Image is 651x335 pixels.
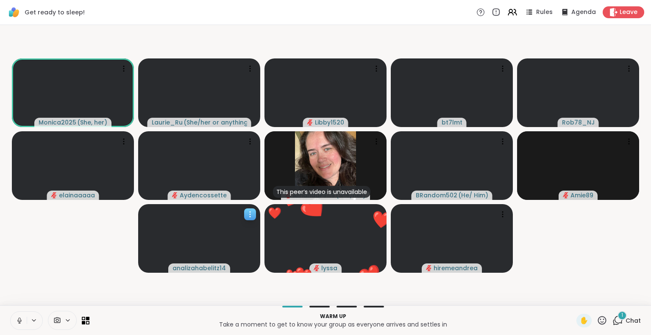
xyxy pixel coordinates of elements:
[172,192,178,198] span: audio-muted
[626,316,641,325] span: Chat
[426,265,432,271] span: audio-muted
[571,8,596,17] span: Agenda
[184,118,247,127] span: ( She/her or anything else )
[442,118,462,127] span: bt7lmt
[434,264,478,272] span: hiremeandrea
[295,131,356,200] img: AmandaP9119
[620,8,637,17] span: Leave
[536,8,553,17] span: Rules
[180,191,227,199] span: Aydencossette
[416,191,457,199] span: BRandom502
[315,118,344,127] span: Libby1520
[321,264,337,272] span: lyssa
[548,131,609,200] img: Amie89
[51,192,57,198] span: audio-muted
[307,119,313,125] span: audio-muted
[95,320,571,329] p: Take a moment to get to know your group as everyone arrives and settles in
[7,5,21,19] img: ShareWell Logomark
[273,186,370,198] div: This peer’s video is unavailable
[172,264,226,272] span: analizahabelitz14
[364,202,400,238] button: ❤️
[25,8,85,17] span: Get ready to sleep!
[152,118,183,127] span: Laurie_Ru
[285,179,343,237] button: ❤️
[621,312,623,319] span: 1
[458,191,488,199] span: ( He/ Him )
[563,192,569,198] span: audio-muted
[39,118,76,127] span: Monica2025
[570,191,593,199] span: Amie89
[95,313,571,320] p: Warm up
[580,316,588,326] span: ✋
[268,205,281,221] div: ❤️
[562,118,595,127] span: Rob78_NJ
[77,118,107,127] span: ( She, her )
[59,191,95,199] span: elainaaaaa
